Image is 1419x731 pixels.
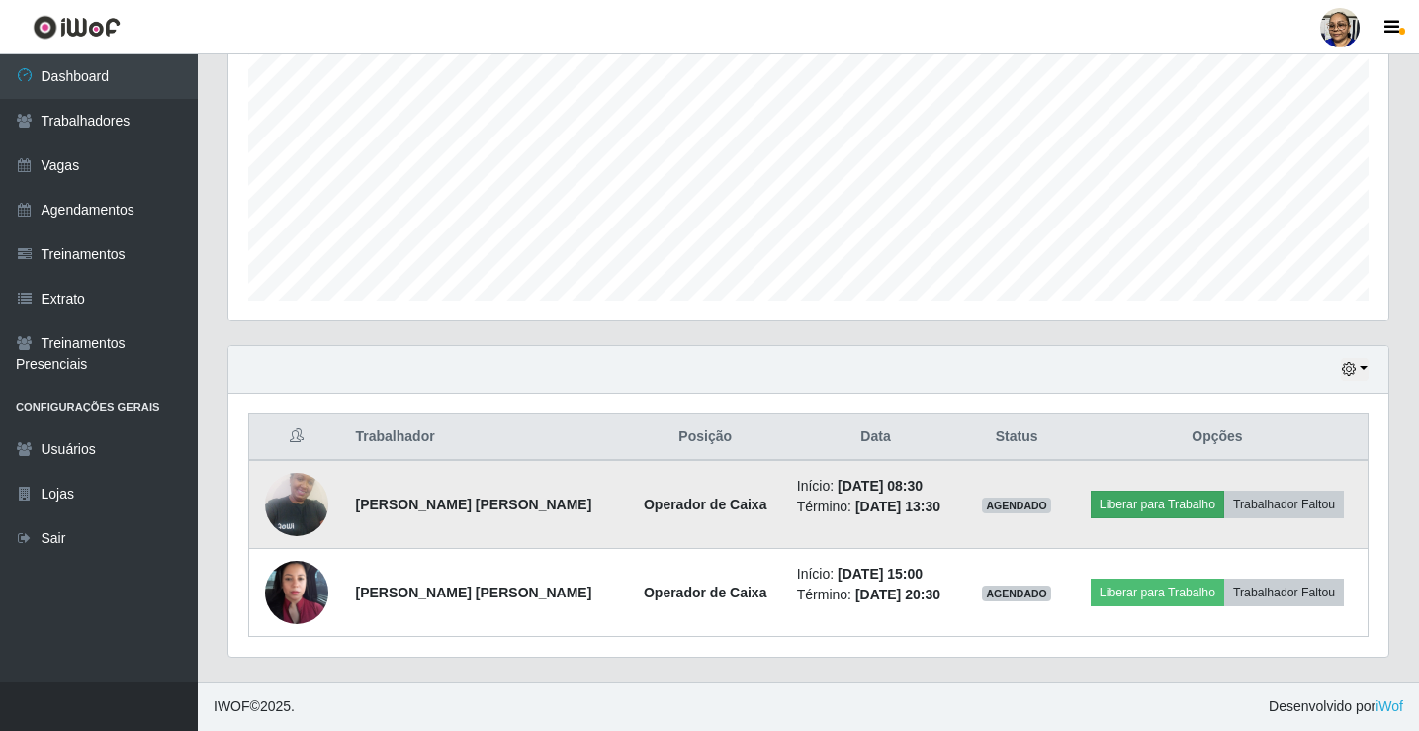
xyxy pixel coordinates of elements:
span: © 2025 . [214,696,295,717]
th: Opções [1067,414,1369,461]
button: Trabalhador Faltou [1224,491,1344,518]
time: [DATE] 20:30 [855,587,940,602]
strong: Operador de Caixa [644,585,767,600]
time: [DATE] 15:00 [838,566,923,582]
span: Desenvolvido por [1269,696,1403,717]
time: [DATE] 08:30 [838,478,923,494]
th: Posição [626,414,785,461]
th: Status [966,414,1067,461]
button: Liberar para Trabalho [1091,579,1224,606]
img: 1724447097155.jpeg [265,522,328,663]
img: CoreUI Logo [33,15,121,40]
th: Trabalhador [344,414,626,461]
th: Data [785,414,967,461]
li: Início: [797,564,955,585]
span: IWOF [214,698,250,714]
button: Liberar para Trabalho [1091,491,1224,518]
time: [DATE] 13:30 [855,499,940,514]
img: 1724608563724.jpeg [265,462,328,546]
button: Trabalhador Faltou [1224,579,1344,606]
strong: Operador de Caixa [644,497,767,512]
li: Término: [797,497,955,517]
li: Início: [797,476,955,497]
strong: [PERSON_NAME] [PERSON_NAME] [356,585,592,600]
li: Término: [797,585,955,605]
span: AGENDADO [982,498,1051,513]
strong: [PERSON_NAME] [PERSON_NAME] [356,497,592,512]
a: iWof [1375,698,1403,714]
span: AGENDADO [982,586,1051,601]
